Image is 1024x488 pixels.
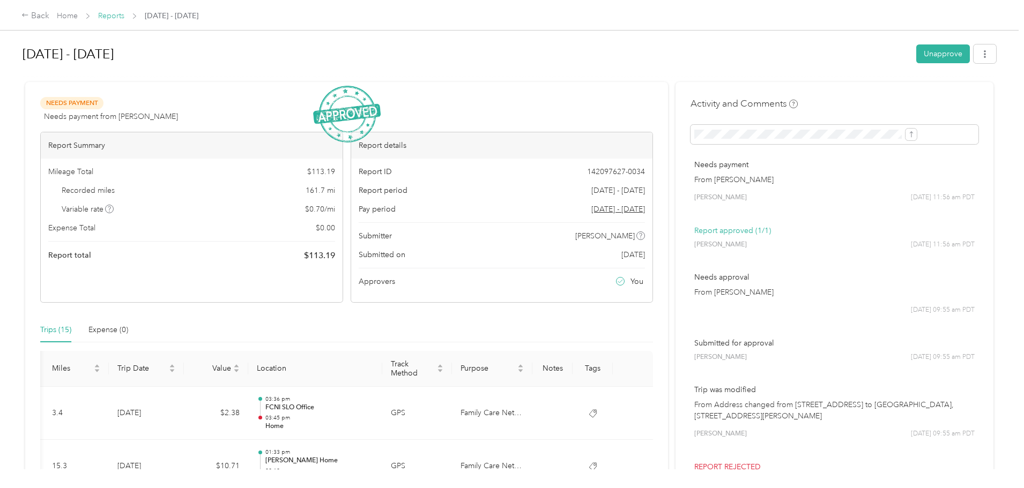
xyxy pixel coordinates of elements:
span: caret-up [517,363,524,369]
th: Value [184,351,248,387]
td: Family Care Network [452,387,532,440]
span: caret-down [437,367,443,374]
span: caret-down [94,367,100,374]
span: Report period [359,185,407,196]
p: Report rejected [694,461,975,472]
span: [DATE] 11:56 am PDT [911,193,975,202]
span: [DATE] 09:55 am PDT [911,429,975,439]
span: Recorded miles [62,185,115,196]
th: Location [248,351,382,387]
p: Needs payment [694,159,975,170]
a: Reports [98,11,124,20]
p: 03:36 pm [265,395,374,403]
span: caret-down [233,367,240,374]
td: 3.4 [43,387,109,440]
span: caret-down [169,367,175,374]
th: Trip Date [109,351,184,387]
span: $ 113.19 [307,166,335,177]
span: [DATE] - [DATE] [591,185,645,196]
span: caret-up [233,363,240,369]
span: $ 113.19 [304,249,335,262]
span: [DATE] - [DATE] [145,10,198,21]
div: Expense (0) [88,324,128,336]
span: Approvers [359,276,395,287]
span: Purpose [461,364,515,373]
span: You [630,276,643,287]
span: Track Method [391,359,435,378]
span: Needs payment from [PERSON_NAME] [44,111,178,122]
th: Notes [532,351,573,387]
p: 03:45 pm [265,414,374,422]
span: [PERSON_NAME] [694,240,747,250]
p: From [PERSON_NAME] [694,174,975,185]
span: Report total [48,250,91,261]
span: Report ID [359,166,392,177]
span: [DATE] 09:55 am PDT [911,352,975,362]
div: Report Summary [41,132,343,159]
p: 02:10 pm [265,467,374,475]
p: FCNI SLO Office [265,403,374,412]
span: Expense Total [48,222,95,234]
p: From [PERSON_NAME] [694,287,975,298]
span: 161.7 mi [306,185,335,196]
td: $2.38 [184,387,248,440]
td: [DATE] [109,387,184,440]
p: [PERSON_NAME] Home [265,456,374,466]
div: Trips (15) [40,324,71,336]
p: Home [265,422,374,431]
span: Submitted on [359,249,405,260]
iframe: Everlance-gr Chat Button Frame [964,428,1024,488]
p: 01:33 pm [265,448,374,456]
h1: Sep 15 - 28, 2025 [23,41,909,67]
span: Variable rate [62,204,114,215]
p: Submitted for approval [694,337,975,349]
th: Miles [43,351,109,387]
span: Pay period [359,204,396,215]
div: Report details [351,132,653,159]
span: [DATE] 11:56 am PDT [911,240,975,250]
span: $ 0.00 [316,222,335,234]
p: From Address changed from [STREET_ADDRESS] to [GEOGRAPHIC_DATA], [STREET_ADDRESS][PERSON_NAME] [694,399,975,422]
span: $ 0.70 / mi [305,204,335,215]
p: Needs approval [694,272,975,283]
th: Tags [573,351,613,387]
span: Needs Payment [40,97,103,109]
span: 142097627-0034 [587,166,645,177]
th: Purpose [452,351,532,387]
a: Home [57,11,78,20]
span: Miles [52,364,92,373]
span: [PERSON_NAME] [694,352,747,362]
span: Go to pay period [591,204,645,215]
button: Unapprove [916,44,970,63]
td: GPS [382,387,452,440]
span: [PERSON_NAME] [694,193,747,202]
span: caret-up [94,363,100,369]
span: caret-up [437,363,443,369]
div: Back [21,10,49,22]
span: Value [192,364,231,373]
img: ApprovedStamp [313,86,381,143]
span: Trip Date [117,364,167,373]
span: Submitter [359,230,392,242]
p: Trip was modified [694,384,975,395]
span: caret-up [169,363,175,369]
span: [PERSON_NAME] [575,230,635,242]
span: caret-down [517,367,524,374]
span: Mileage Total [48,166,93,177]
th: Track Method [382,351,452,387]
span: [PERSON_NAME] [694,429,747,439]
p: Report approved (1/1) [694,225,975,236]
span: [DATE] 09:55 am PDT [911,305,975,315]
span: [DATE] [621,249,645,260]
h4: Activity and Comments [691,97,798,110]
